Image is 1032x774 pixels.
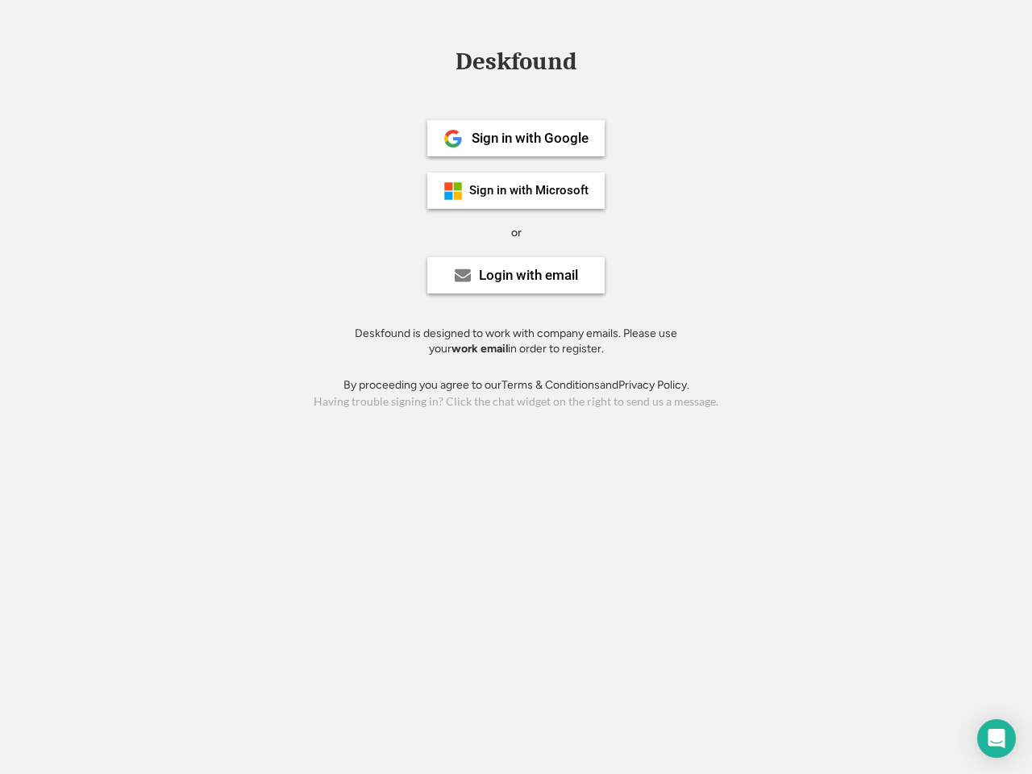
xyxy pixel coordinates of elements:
div: or [511,225,522,241]
img: ms-symbollockup_mssymbol_19.png [443,181,463,201]
div: By proceeding you agree to our and [343,377,689,393]
strong: work email [451,342,508,356]
div: Sign in with Microsoft [469,185,589,197]
div: Login with email [479,268,578,282]
a: Terms & Conditions [501,378,600,392]
div: Deskfound is designed to work with company emails. Please use your in order to register. [335,326,697,357]
div: Sign in with Google [472,131,589,145]
a: Privacy Policy. [618,378,689,392]
img: 1024px-Google__G__Logo.svg.png [443,129,463,148]
div: Deskfound [447,49,585,74]
div: Open Intercom Messenger [977,719,1016,758]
